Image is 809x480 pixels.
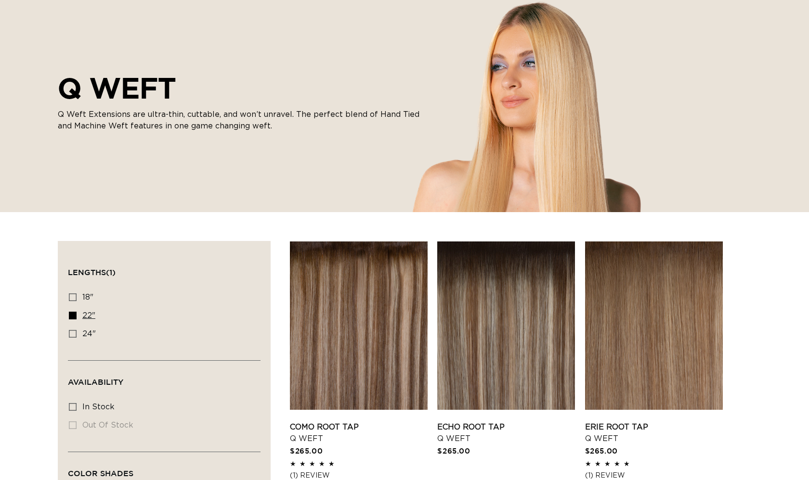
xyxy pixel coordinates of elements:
summary: Availability (0 selected) [68,361,261,395]
span: Availability [68,378,123,386]
span: (1) [106,268,116,277]
span: Lengths [68,268,116,277]
h2: Q WEFT [58,71,424,105]
span: 18" [82,293,93,301]
iframe: Chat Widget [761,434,809,480]
span: In stock [82,403,115,411]
summary: Lengths (1 selected) [68,251,261,286]
a: Como Root Tap Q Weft [290,421,428,444]
a: Echo Root Tap Q Weft [437,421,575,444]
span: 22" [82,312,95,319]
a: Erie Root Tap Q Weft [585,421,723,444]
span: 24" [82,330,96,338]
p: Q Weft Extensions are ultra-thin, cuttable, and won’t unravel. The perfect blend of Hand Tied and... [58,109,424,132]
span: Color Shades [68,469,133,478]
